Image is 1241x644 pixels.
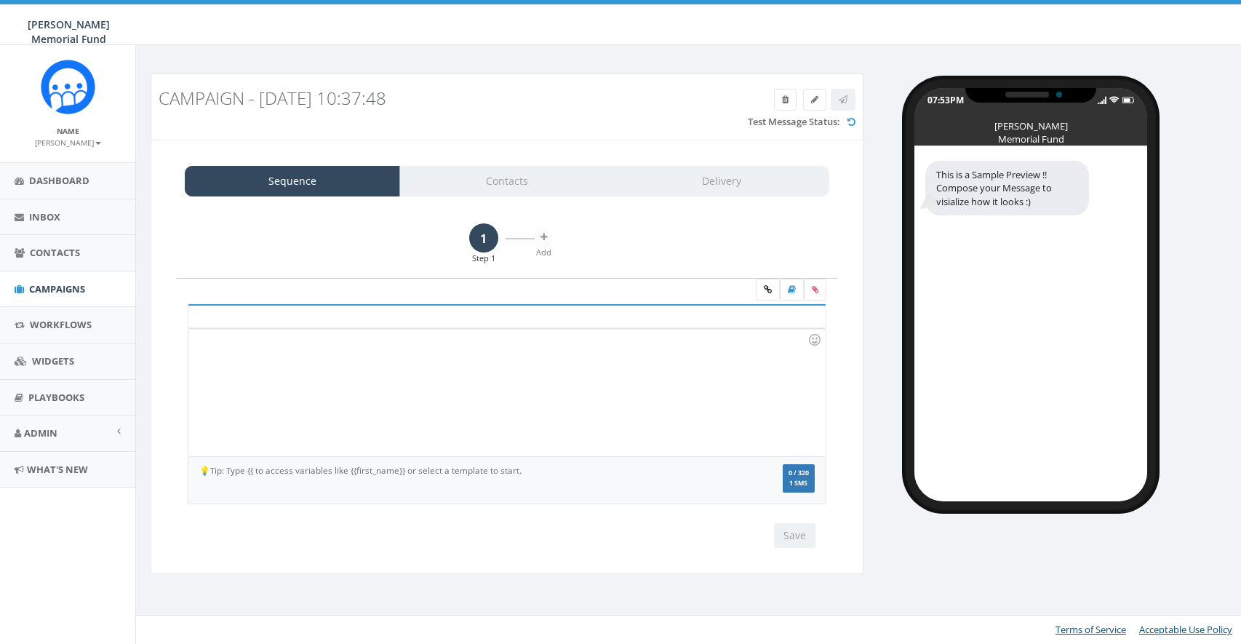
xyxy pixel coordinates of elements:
[28,391,84,404] span: Playbooks
[57,126,79,136] small: Name
[30,246,80,259] span: Contacts
[780,279,804,301] label: Insert Template Text
[789,480,809,487] span: 1 SMS
[748,115,840,129] label: Test Message Status:
[994,119,1067,127] div: [PERSON_NAME] Memorial Fund
[472,253,495,264] div: Step 1
[535,228,553,247] button: Add Step
[32,354,74,367] span: Widgets
[30,318,92,331] span: Workflows
[1139,623,1232,636] a: Acceptable Use Policy
[185,166,400,196] a: Sequence
[188,464,719,477] div: 💡Tip: Type {{ to access variables like {{first_name}} or select a template to start.
[535,247,553,258] div: Add
[41,60,95,114] img: Rally_Corp_Icon.png
[29,282,85,295] span: Campaigns
[806,331,823,349] div: Use the TAB key to insert emoji faster
[35,138,101,148] small: [PERSON_NAME]
[35,135,101,148] a: [PERSON_NAME]
[927,94,964,106] div: 07:53PM
[469,223,498,253] a: 1
[1056,623,1126,636] a: Terms of Service
[925,161,1089,216] div: This is a Sample Preview !! Compose your Message to visialize how it looks :)
[782,93,789,106] span: Delete Campaign
[789,469,809,477] span: 0 / 320
[29,210,60,223] span: Inbox
[28,17,110,46] span: [PERSON_NAME] Memorial Fund
[29,174,89,187] span: Dashboard
[811,93,818,106] span: Edit Campaign
[804,279,826,301] span: Attach your media
[27,463,88,476] span: What's New
[159,89,676,108] h3: Campaign - [DATE] 10:37:48
[24,426,57,440] span: Admin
